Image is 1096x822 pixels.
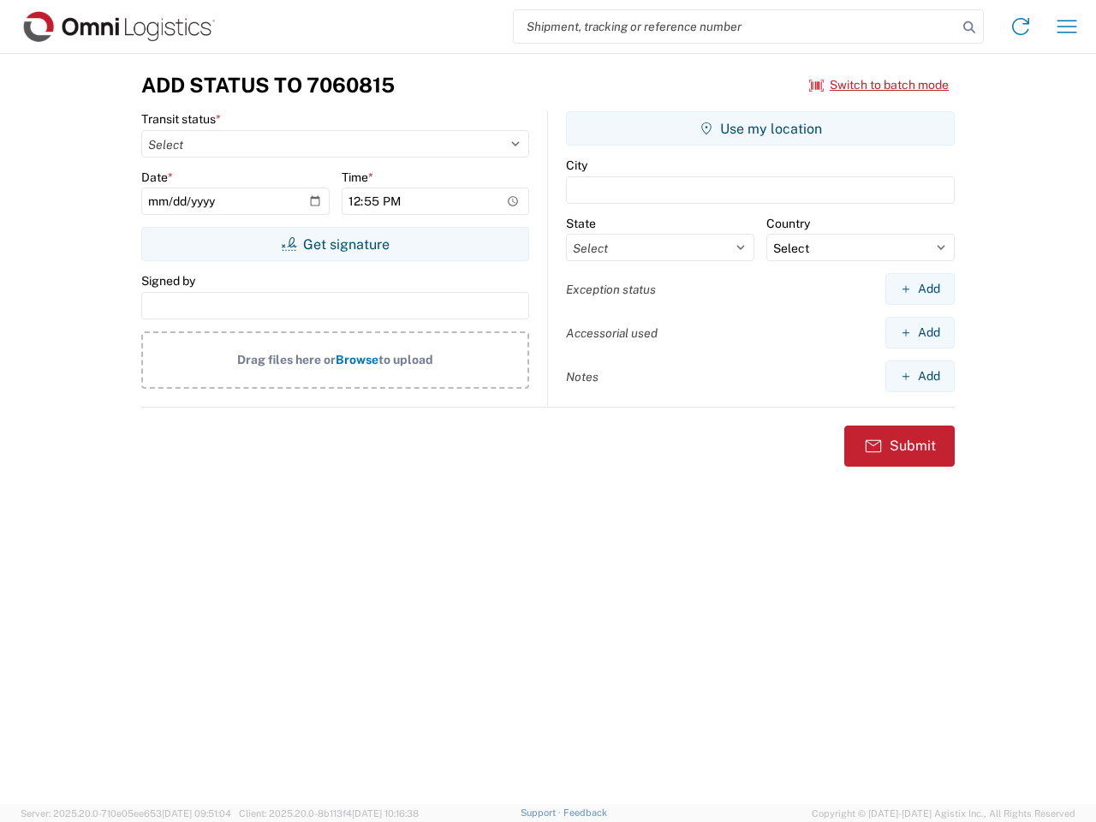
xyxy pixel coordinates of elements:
[566,282,656,297] label: Exception status
[566,158,587,173] label: City
[141,227,529,261] button: Get signature
[162,808,231,819] span: [DATE] 09:51:04
[766,216,810,231] label: Country
[239,808,419,819] span: Client: 2025.20.0-8b113f4
[378,353,433,366] span: to upload
[21,808,231,819] span: Server: 2025.20.0-710e05ee653
[566,325,658,341] label: Accessorial used
[566,111,955,146] button: Use my location
[566,369,599,384] label: Notes
[141,273,195,289] label: Signed by
[844,426,955,467] button: Submit
[237,353,336,366] span: Drag files here or
[141,73,395,98] h3: Add Status to 7060815
[352,808,419,819] span: [DATE] 10:16:38
[141,170,173,185] label: Date
[885,273,955,305] button: Add
[563,807,607,818] a: Feedback
[141,111,221,127] label: Transit status
[566,216,596,231] label: State
[342,170,373,185] label: Time
[521,807,563,818] a: Support
[885,317,955,348] button: Add
[809,71,949,99] button: Switch to batch mode
[336,353,378,366] span: Browse
[885,360,955,392] button: Add
[812,806,1075,821] span: Copyright © [DATE]-[DATE] Agistix Inc., All Rights Reserved
[514,10,957,43] input: Shipment, tracking or reference number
